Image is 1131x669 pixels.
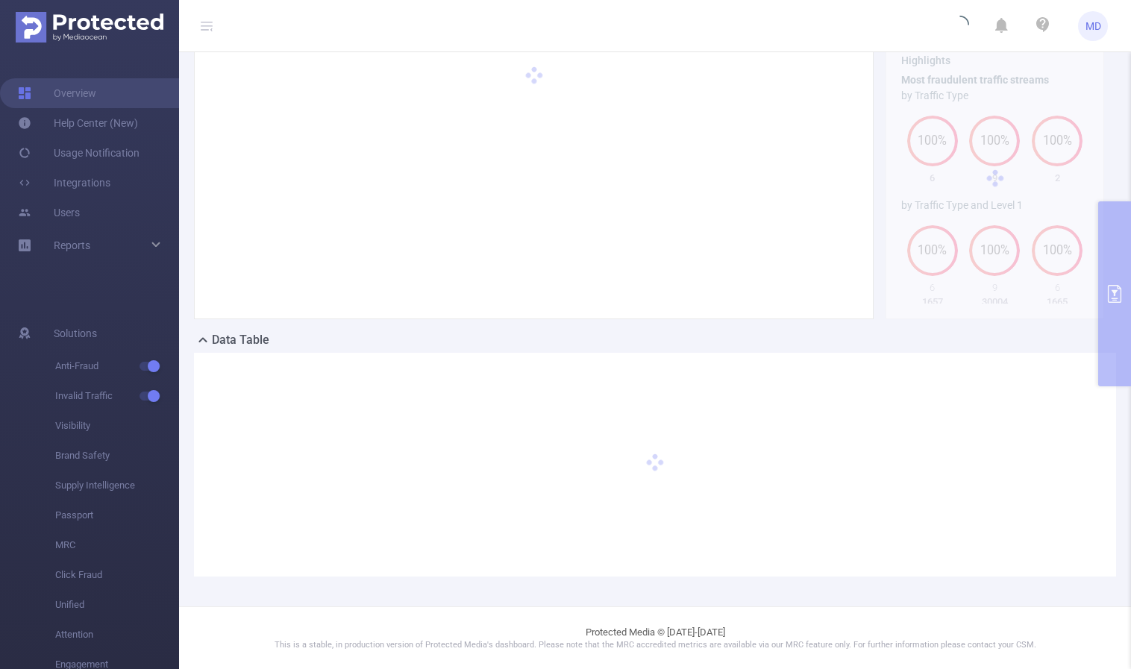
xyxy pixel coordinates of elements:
[1085,11,1101,41] span: MD
[55,381,179,411] span: Invalid Traffic
[55,411,179,441] span: Visibility
[54,230,90,260] a: Reports
[18,198,80,227] a: Users
[55,351,179,381] span: Anti-Fraud
[18,138,140,168] a: Usage Notification
[55,590,179,620] span: Unified
[16,12,163,43] img: Protected Media
[55,620,179,650] span: Attention
[55,441,179,471] span: Brand Safety
[55,500,179,530] span: Passport
[55,530,179,560] span: MRC
[216,639,1094,652] p: This is a stable, in production version of Protected Media's dashboard. Please note that the MRC ...
[18,168,110,198] a: Integrations
[54,318,97,348] span: Solutions
[55,471,179,500] span: Supply Intelligence
[18,78,96,108] a: Overview
[55,560,179,590] span: Click Fraud
[951,16,969,37] i: icon: loading
[212,331,269,349] h2: Data Table
[18,108,138,138] a: Help Center (New)
[54,239,90,251] span: Reports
